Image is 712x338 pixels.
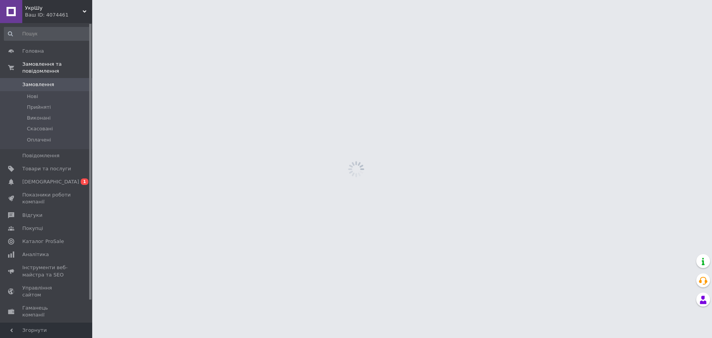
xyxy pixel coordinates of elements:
[22,305,71,318] span: Гаманець компанії
[81,178,88,185] span: 1
[22,251,49,258] span: Аналітика
[22,152,60,159] span: Повідомлення
[22,48,44,55] span: Головна
[27,125,53,132] span: Скасовані
[22,225,43,232] span: Покупці
[4,27,91,41] input: Пошук
[25,12,92,18] div: Ваш ID: 4074461
[27,115,51,122] span: Виконані
[27,104,51,111] span: Прийняті
[22,81,54,88] span: Замовлення
[22,61,92,75] span: Замовлення та повідомлення
[22,165,71,172] span: Товари та послуги
[22,212,42,219] span: Відгуки
[27,93,38,100] span: Нові
[25,5,83,12] span: УкрШу
[22,178,79,185] span: [DEMOGRAPHIC_DATA]
[22,191,71,205] span: Показники роботи компанії
[22,285,71,298] span: Управління сайтом
[27,137,51,143] span: Оплачені
[22,238,64,245] span: Каталог ProSale
[22,264,71,278] span: Інструменти веб-майстра та SEO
